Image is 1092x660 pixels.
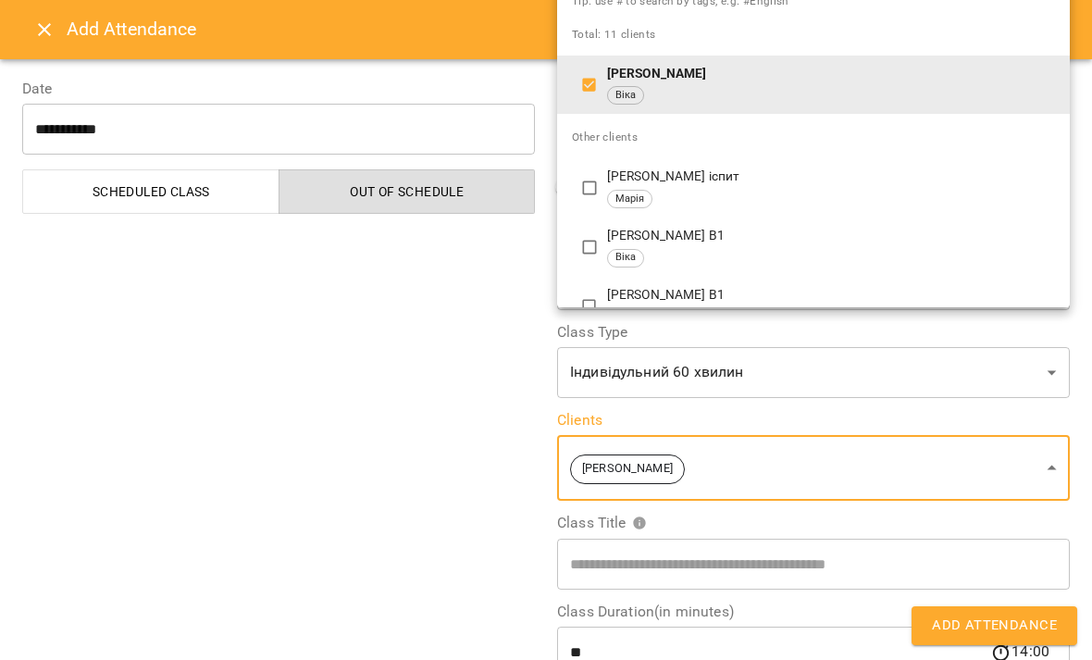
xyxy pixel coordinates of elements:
span: Total: 11 clients [572,28,656,41]
span: Віка [608,88,644,104]
span: Other clients [572,131,638,143]
p: [PERSON_NAME] іспит [607,168,1055,186]
p: [PERSON_NAME] В1 [607,227,1055,245]
p: [PERSON_NAME] В1 [607,286,1055,305]
span: Марія [608,192,652,207]
span: Віка [608,250,644,266]
p: [PERSON_NAME] [607,65,1055,83]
